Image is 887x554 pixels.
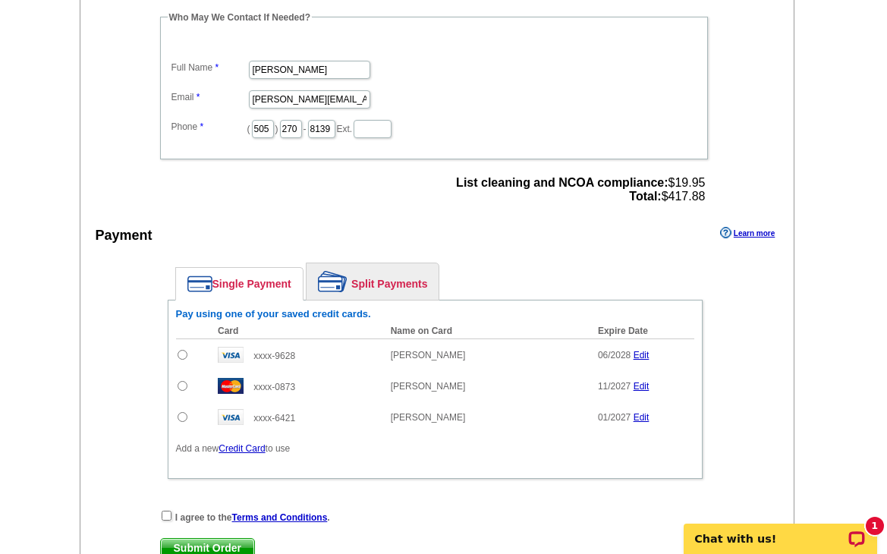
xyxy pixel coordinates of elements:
h6: Pay using one of your saved credit cards. [176,308,694,320]
span: 01/2027 [598,412,631,423]
img: visa.gif [218,347,244,363]
img: mast.gif [218,378,244,394]
a: Edit [634,350,650,360]
dd: ( ) - Ext. [168,116,700,140]
img: single-payment.png [187,275,212,292]
span: 06/2028 [598,350,631,360]
a: Edit [634,412,650,423]
a: Learn more [720,227,775,239]
legend: Who May We Contact If Needed? [168,11,312,24]
span: [PERSON_NAME] [391,350,466,360]
span: $19.95 $417.88 [456,176,705,203]
strong: I agree to the . [175,512,330,523]
div: Payment [96,225,153,246]
label: Email [171,90,247,104]
span: xxxx-0873 [253,382,295,392]
a: Credit Card [219,443,265,454]
a: Edit [634,381,650,392]
span: xxxx-9628 [253,351,295,361]
a: Split Payments [307,263,439,300]
label: Full Name [171,61,247,74]
span: [PERSON_NAME] [391,381,466,392]
a: Single Payment [176,268,303,300]
img: split-payment.png [318,271,348,292]
label: Phone [171,120,247,134]
strong: Total: [629,190,661,203]
img: visa.gif [218,409,244,425]
p: Add a new to use [176,442,694,455]
th: Name on Card [383,323,590,339]
iframe: LiveChat chat widget [674,506,887,554]
th: Card [210,323,383,339]
span: xxxx-6421 [253,413,295,423]
span: 11/2027 [598,381,631,392]
strong: List cleaning and NCOA compliance: [456,176,668,189]
a: Terms and Conditions [232,512,328,523]
th: Expire Date [590,323,694,339]
span: [PERSON_NAME] [391,412,466,423]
